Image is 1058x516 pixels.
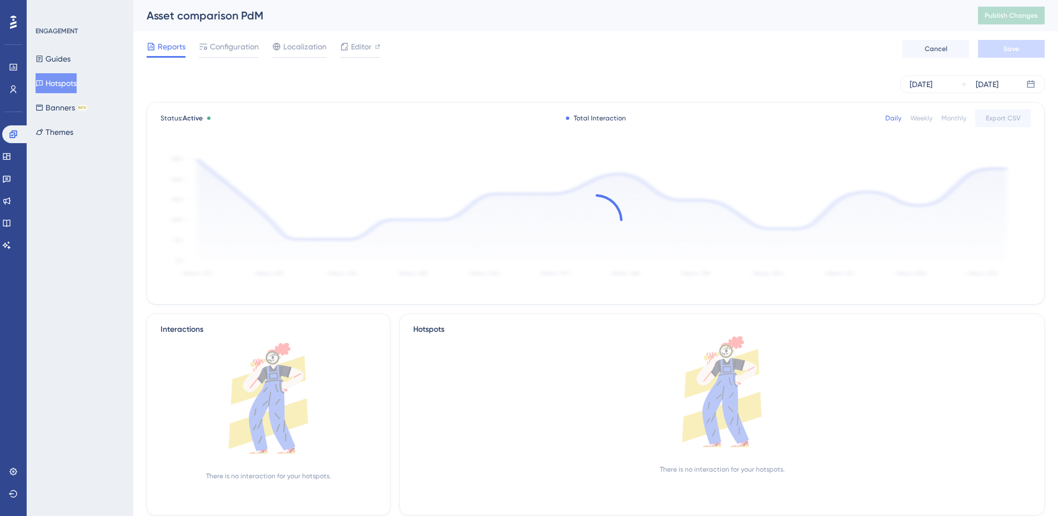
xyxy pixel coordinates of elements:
[158,40,185,53] span: Reports
[206,472,331,480] div: There is no interaction for your hotspots.
[36,49,71,69] button: Guides
[36,98,87,118] button: BannersBETA
[941,114,966,123] div: Monthly
[147,8,950,23] div: Asset comparison PdM
[77,105,87,110] div: BETA
[660,465,785,474] div: There is no interaction for your hotspots.
[975,109,1031,127] button: Export CSV
[910,114,932,123] div: Weekly
[36,122,73,142] button: Themes
[351,40,372,53] span: Editor
[161,323,203,336] div: Interactions
[566,114,626,123] div: Total Interaction
[978,7,1045,24] button: Publish Changes
[985,11,1038,20] span: Publish Changes
[283,40,327,53] span: Localization
[978,40,1045,58] button: Save
[183,114,203,122] span: Active
[976,78,999,91] div: [DATE]
[161,114,203,123] span: Status:
[36,73,77,93] button: Hotspots
[1004,44,1019,53] span: Save
[986,114,1021,123] span: Export CSV
[413,323,1031,336] div: Hotspots
[885,114,901,123] div: Daily
[910,78,932,91] div: [DATE]
[925,44,947,53] span: Cancel
[36,27,78,36] div: ENGAGEMENT
[902,40,969,58] button: Cancel
[210,40,259,53] span: Configuration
